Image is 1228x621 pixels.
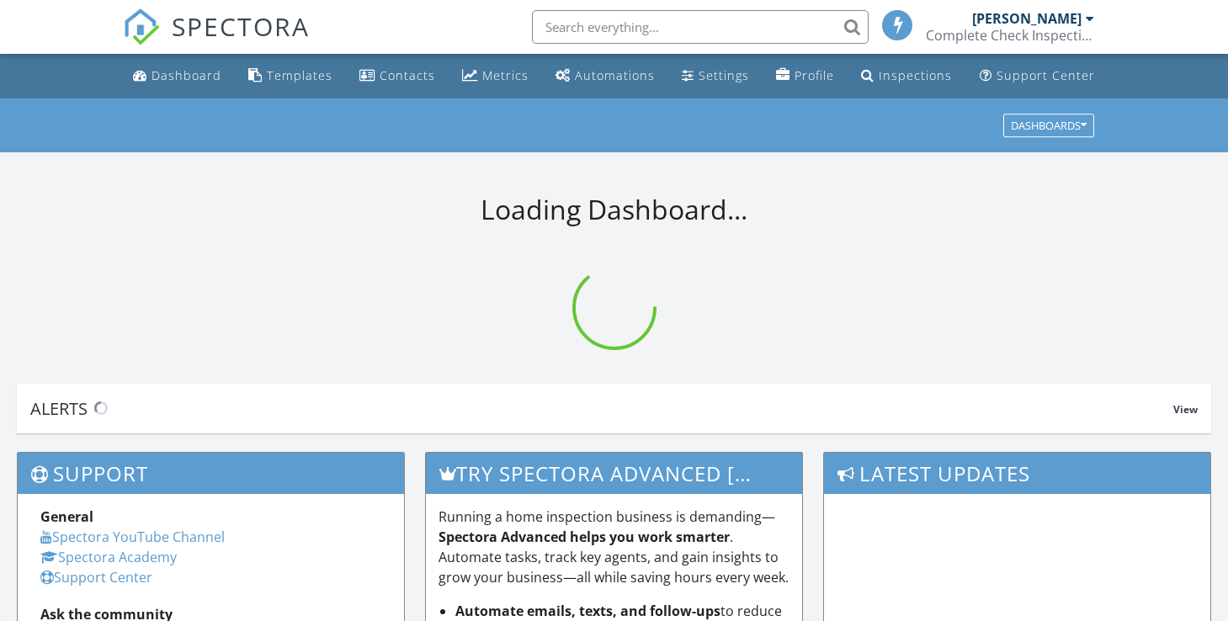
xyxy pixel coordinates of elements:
[18,453,404,494] h3: Support
[973,61,1102,92] a: Support Center
[1173,402,1198,417] span: View
[439,528,730,546] strong: Spectora Advanced helps you work smarter
[769,61,841,92] a: Company Profile
[242,61,339,92] a: Templates
[675,61,756,92] a: Settings
[455,602,720,620] strong: Automate emails, texts, and follow-ups
[879,67,952,83] div: Inspections
[699,67,749,83] div: Settings
[532,10,869,44] input: Search everything...
[126,61,228,92] a: Dashboard
[1003,114,1094,137] button: Dashboards
[575,67,655,83] div: Automations
[40,548,177,566] a: Spectora Academy
[123,23,310,58] a: SPECTORA
[455,61,535,92] a: Metrics
[854,61,959,92] a: Inspections
[926,27,1094,44] div: Complete Check Inspections, LLC
[1011,119,1087,131] div: Dashboards
[426,453,802,494] h3: Try spectora advanced [DATE]
[997,67,1095,83] div: Support Center
[30,397,1173,420] div: Alerts
[123,8,160,45] img: The Best Home Inspection Software - Spectora
[172,8,310,44] span: SPECTORA
[380,67,435,83] div: Contacts
[972,10,1082,27] div: [PERSON_NAME]
[439,507,789,587] p: Running a home inspection business is demanding— . Automate tasks, track key agents, and gain ins...
[267,67,332,83] div: Templates
[549,61,662,92] a: Automations (Basic)
[40,528,225,546] a: Spectora YouTube Channel
[795,67,834,83] div: Profile
[824,453,1210,494] h3: Latest Updates
[152,67,221,83] div: Dashboard
[40,507,93,526] strong: General
[353,61,442,92] a: Contacts
[40,568,152,586] a: Support Center
[482,67,529,83] div: Metrics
